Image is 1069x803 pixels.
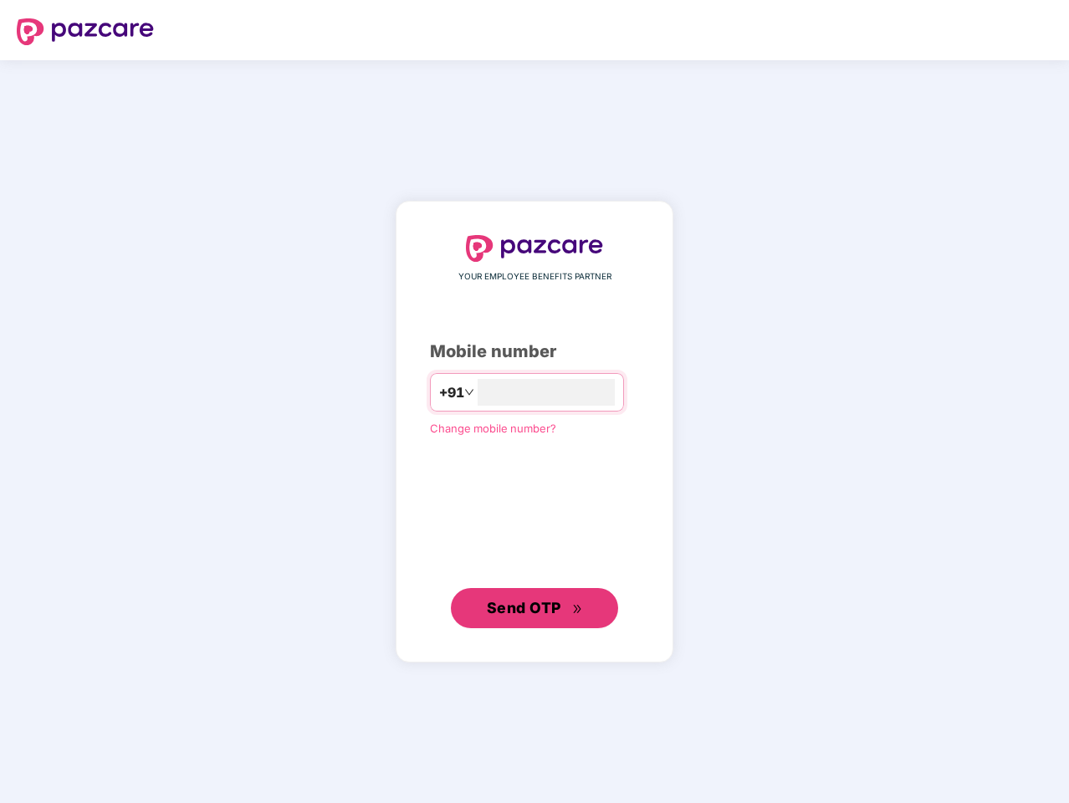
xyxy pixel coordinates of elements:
[430,339,639,365] div: Mobile number
[430,422,556,435] a: Change mobile number?
[466,235,603,262] img: logo
[458,270,611,284] span: YOUR EMPLOYEE BENEFITS PARTNER
[451,588,618,628] button: Send OTPdouble-right
[17,18,154,45] img: logo
[572,604,583,615] span: double-right
[439,382,464,403] span: +91
[464,387,474,397] span: down
[487,599,561,616] span: Send OTP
